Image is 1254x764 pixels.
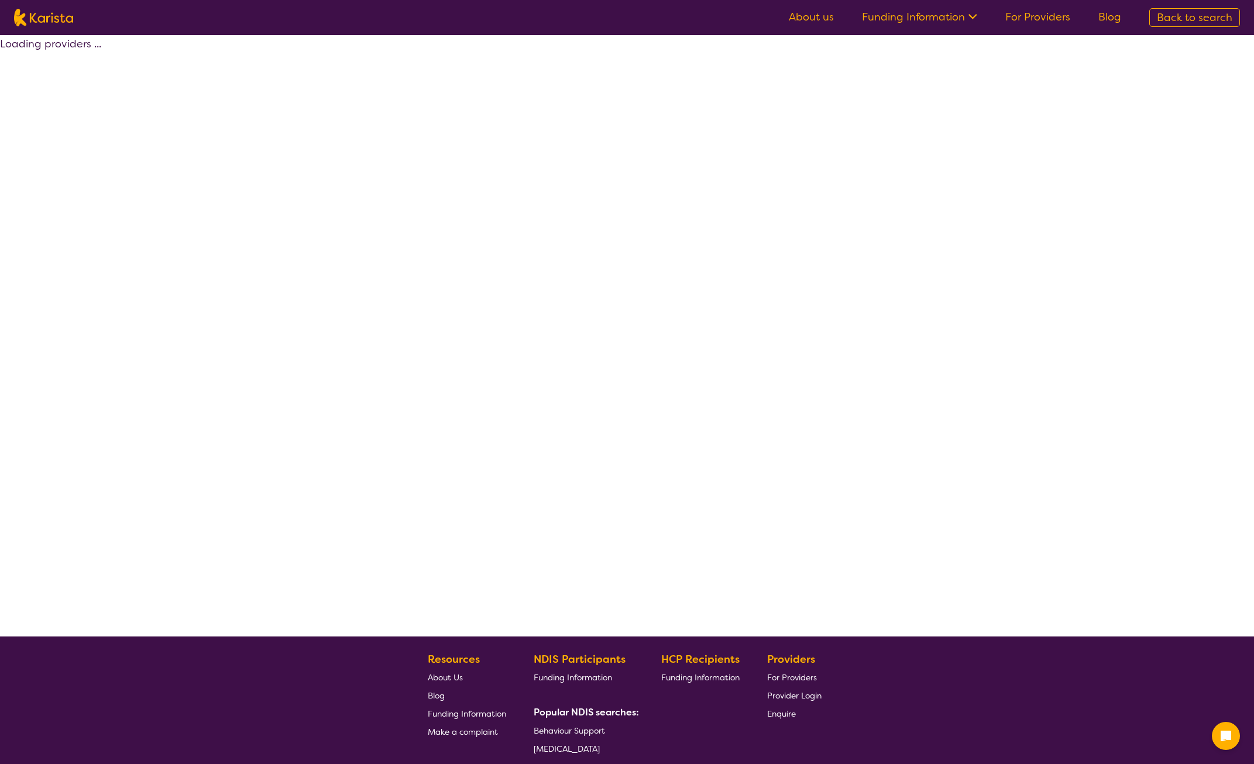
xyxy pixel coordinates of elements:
a: Blog [428,686,506,704]
b: Resources [428,652,480,666]
a: Back to search [1149,8,1240,27]
a: Behaviour Support [534,721,634,739]
a: Funding Information [428,704,506,722]
span: About Us [428,672,463,683]
span: Funding Information [534,672,612,683]
a: Enquire [767,704,822,722]
a: About us [789,10,834,24]
img: Karista logo [14,9,73,26]
span: Behaviour Support [534,725,605,736]
b: NDIS Participants [534,652,626,666]
span: Back to search [1157,11,1232,25]
a: Funding Information [534,668,634,686]
a: For Providers [767,668,822,686]
span: Funding Information [661,672,740,683]
b: Popular NDIS searches: [534,706,639,718]
a: For Providers [1005,10,1070,24]
a: Funding Information [661,668,740,686]
span: Enquire [767,708,796,719]
span: For Providers [767,672,817,683]
span: [MEDICAL_DATA] [534,744,600,754]
a: Funding Information [862,10,977,24]
span: Funding Information [428,708,506,719]
a: [MEDICAL_DATA] [534,739,634,758]
span: Blog [428,690,445,701]
span: Provider Login [767,690,822,701]
a: Make a complaint [428,722,506,741]
a: About Us [428,668,506,686]
span: Make a complaint [428,727,498,737]
b: Providers [767,652,815,666]
b: HCP Recipients [661,652,740,666]
a: Blog [1098,10,1121,24]
a: Provider Login [767,686,822,704]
